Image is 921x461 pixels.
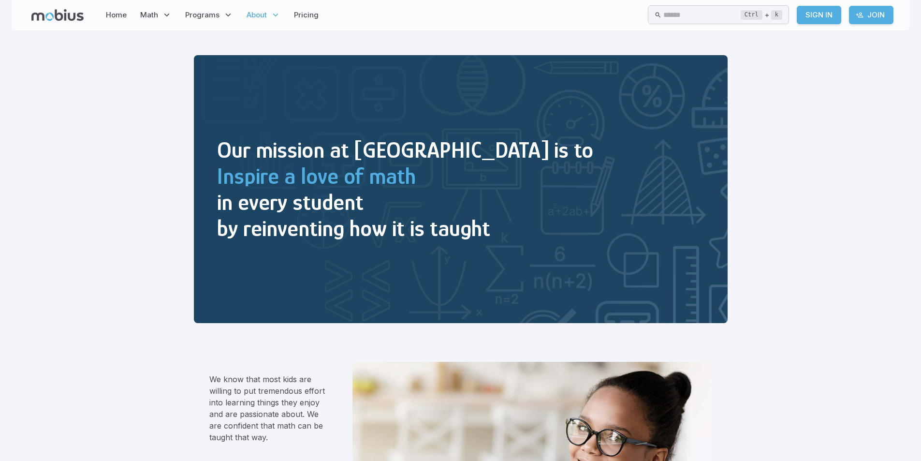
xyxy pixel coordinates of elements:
[771,10,782,20] kbd: k
[103,4,130,26] a: Home
[291,4,322,26] a: Pricing
[217,215,593,241] h2: by reinventing how it is taught
[140,10,158,20] span: Math
[217,189,593,215] h2: in every student
[741,10,762,20] kbd: Ctrl
[217,137,593,163] h2: Our mission at [GEOGRAPHIC_DATA] is to
[209,373,329,443] p: We know that most kids are willing to put tremendous effort into learning things they enjoy and a...
[741,9,782,21] div: +
[185,10,219,20] span: Programs
[217,163,593,189] h2: Inspire a love of math
[797,6,841,24] a: Sign In
[247,10,267,20] span: About
[849,6,893,24] a: Join
[194,55,728,323] img: Inspire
